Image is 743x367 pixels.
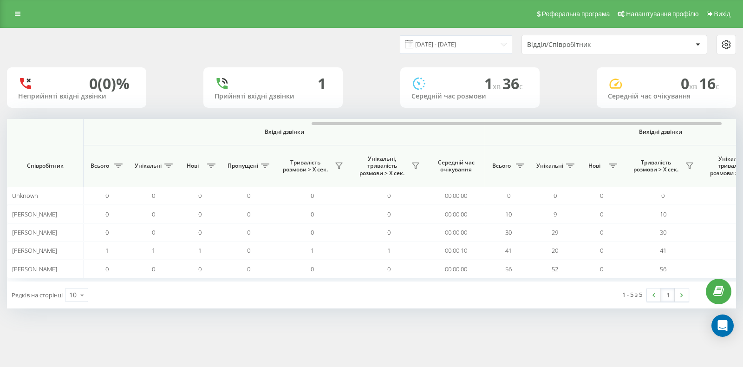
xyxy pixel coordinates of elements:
[355,155,409,177] span: Унікальні, тривалість розмови > Х сек.
[12,246,57,255] span: [PERSON_NAME]
[69,290,77,300] div: 10
[427,242,485,260] td: 00:00:10
[105,246,109,255] span: 1
[135,162,162,170] span: Унікальні
[600,246,603,255] span: 0
[552,246,558,255] span: 20
[622,290,642,299] div: 1 - 5 з 5
[660,228,666,236] span: 30
[12,291,63,299] span: Рядків на сторінці
[490,162,513,170] span: Всього
[661,288,675,301] a: 1
[527,41,638,49] div: Відділ/Співробітник
[660,246,666,255] span: 41
[198,246,202,255] span: 1
[108,128,461,136] span: Вхідні дзвінки
[247,246,250,255] span: 0
[89,75,130,92] div: 0 (0)%
[699,73,719,93] span: 16
[689,81,699,92] span: хв
[152,265,155,273] span: 0
[554,191,557,200] span: 0
[714,10,730,18] span: Вихід
[583,162,606,170] span: Нові
[387,265,391,273] span: 0
[88,162,111,170] span: Всього
[519,81,523,92] span: c
[505,265,512,273] span: 56
[716,81,719,92] span: c
[105,228,109,236] span: 0
[507,191,510,200] span: 0
[12,191,38,200] span: Unknown
[12,210,57,218] span: [PERSON_NAME]
[12,265,57,273] span: [PERSON_NAME]
[427,187,485,205] td: 00:00:00
[311,210,314,218] span: 0
[228,162,258,170] span: Пропущені
[608,92,725,100] div: Середній час очікування
[12,228,57,236] span: [PERSON_NAME]
[661,191,665,200] span: 0
[152,210,155,218] span: 0
[387,210,391,218] span: 0
[542,10,610,18] span: Реферальна програма
[387,191,391,200] span: 0
[105,210,109,218] span: 0
[247,210,250,218] span: 0
[318,75,326,92] div: 1
[502,73,523,93] span: 36
[198,191,202,200] span: 0
[427,260,485,278] td: 00:00:00
[215,92,332,100] div: Прийняті вхідні дзвінки
[600,191,603,200] span: 0
[198,210,202,218] span: 0
[279,159,332,173] span: Тривалість розмови > Х сек.
[484,73,502,93] span: 1
[600,265,603,273] span: 0
[152,191,155,200] span: 0
[181,162,204,170] span: Нові
[552,265,558,273] span: 52
[15,162,75,170] span: Співробітник
[311,246,314,255] span: 1
[247,265,250,273] span: 0
[411,92,528,100] div: Середній час розмови
[600,210,603,218] span: 0
[105,265,109,273] span: 0
[660,210,666,218] span: 10
[626,10,698,18] span: Налаштування профілю
[536,162,563,170] span: Унікальні
[311,265,314,273] span: 0
[681,73,699,93] span: 0
[711,315,734,337] div: Open Intercom Messenger
[311,228,314,236] span: 0
[434,159,478,173] span: Середній час очікування
[152,246,155,255] span: 1
[105,191,109,200] span: 0
[247,228,250,236] span: 0
[387,228,391,236] span: 0
[427,223,485,242] td: 00:00:00
[505,246,512,255] span: 41
[311,191,314,200] span: 0
[505,228,512,236] span: 30
[629,159,683,173] span: Тривалість розмови > Х сек.
[552,228,558,236] span: 29
[660,265,666,273] span: 56
[505,210,512,218] span: 10
[18,92,135,100] div: Неприйняті вхідні дзвінки
[600,228,603,236] span: 0
[387,246,391,255] span: 1
[198,228,202,236] span: 0
[152,228,155,236] span: 0
[427,205,485,223] td: 00:00:00
[247,191,250,200] span: 0
[554,210,557,218] span: 9
[198,265,202,273] span: 0
[493,81,502,92] span: хв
